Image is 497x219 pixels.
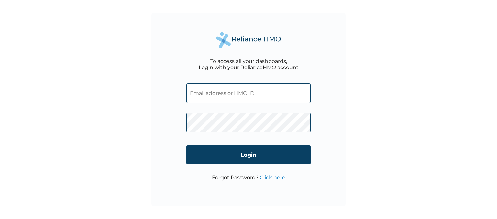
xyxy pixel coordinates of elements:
input: Login [186,145,311,164]
a: Click here [260,174,285,181]
img: Reliance Health's Logo [216,32,281,48]
input: Email address or HMO ID [186,83,311,103]
p: Forgot Password? [212,174,285,181]
div: To access all your dashboards, Login with your RelianceHMO account [199,58,299,70]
